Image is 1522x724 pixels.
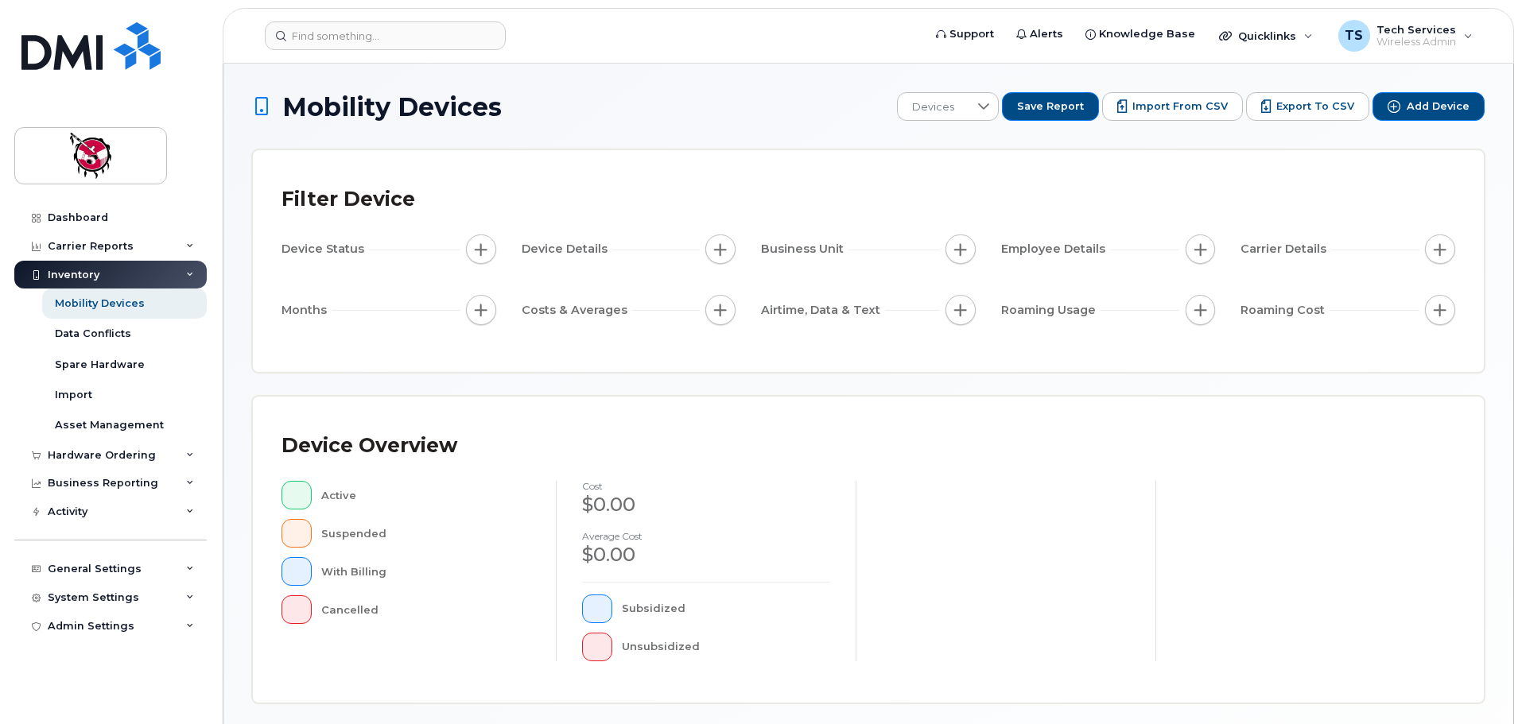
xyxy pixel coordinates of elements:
[1241,302,1330,319] span: Roaming Cost
[321,595,531,624] div: Cancelled
[1276,99,1354,114] span: Export to CSV
[1373,92,1485,121] button: Add Device
[1407,99,1470,114] span: Add Device
[582,541,830,568] div: $0.00
[622,594,831,623] div: Subsidized
[582,531,830,541] h4: Average cost
[1102,92,1243,121] button: Import from CSV
[622,633,831,661] div: Unsubsidized
[281,179,415,220] div: Filter Device
[321,557,531,586] div: With Billing
[1001,241,1110,257] span: Employee Details
[1246,92,1369,121] button: Export to CSV
[1002,92,1099,121] button: Save Report
[281,425,457,467] div: Device Overview
[582,481,830,491] h4: cost
[1132,99,1228,114] span: Import from CSV
[1017,99,1084,114] span: Save Report
[522,241,612,257] span: Device Details
[321,519,531,548] div: Suspended
[282,93,502,121] span: Mobility Devices
[761,302,885,319] span: Airtime, Data & Text
[582,491,830,518] div: $0.00
[281,302,332,319] span: Months
[281,241,369,257] span: Device Status
[761,241,848,257] span: Business Unit
[1241,241,1331,257] span: Carrier Details
[522,302,632,319] span: Costs & Averages
[898,93,969,122] span: Devices
[1001,302,1101,319] span: Roaming Usage
[321,481,531,509] div: Active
